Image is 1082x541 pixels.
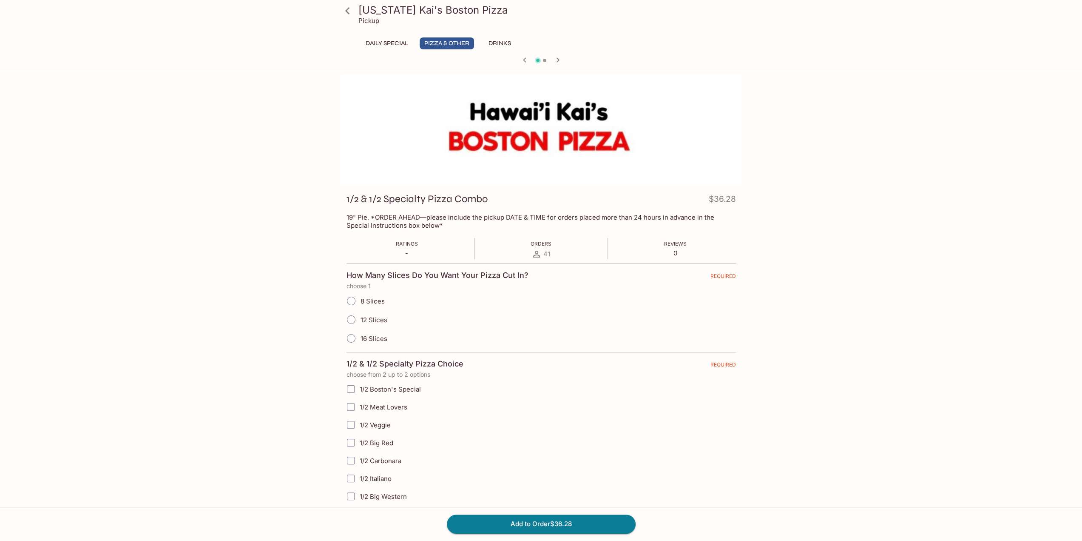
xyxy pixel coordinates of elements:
[360,492,407,501] span: 1/2 Big Western
[358,3,738,17] h3: [US_STATE] Kai's Boston Pizza
[664,240,687,247] span: Reviews
[360,403,407,411] span: 1/2 Meat Lovers
[710,361,736,371] span: REQUIRED
[361,316,387,324] span: 12 Slices
[346,213,736,229] p: 19" Pie. *ORDER AHEAD—please include the pickup DATE & TIME for orders placed more than 24 hours ...
[710,273,736,283] span: REQUIRED
[346,371,736,378] p: choose from 2 up to 2 options
[420,37,474,49] button: Pizza & Other
[664,249,687,257] p: 0
[361,335,387,343] span: 16 Slices
[360,385,421,393] span: 1/2 Boston's Special
[346,192,488,206] h3: 1/2 & 1/2 Specialty Pizza Combo
[346,283,736,289] p: choose 1
[341,74,742,186] div: 1/2 & 1/2 Specialty Pizza Combo
[360,475,392,483] span: 1/2 Italiano
[543,250,550,258] span: 41
[346,271,528,280] h4: How Many Slices Do You Want Your Pizza Cut In?
[361,297,385,305] span: 8 Slices
[396,249,418,257] p: -
[360,439,393,447] span: 1/2 Big Red
[709,192,736,209] h4: $36.28
[360,457,401,465] span: 1/2 Carbonara
[396,240,418,247] span: Ratings
[358,17,379,25] p: Pickup
[531,240,551,247] span: Orders
[447,515,636,533] button: Add to Order$36.28
[360,421,391,429] span: 1/2 Veggie
[361,37,413,49] button: Daily Special
[346,359,463,369] h4: 1/2 & 1/2 Specialty Pizza Choice
[481,37,519,49] button: Drinks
